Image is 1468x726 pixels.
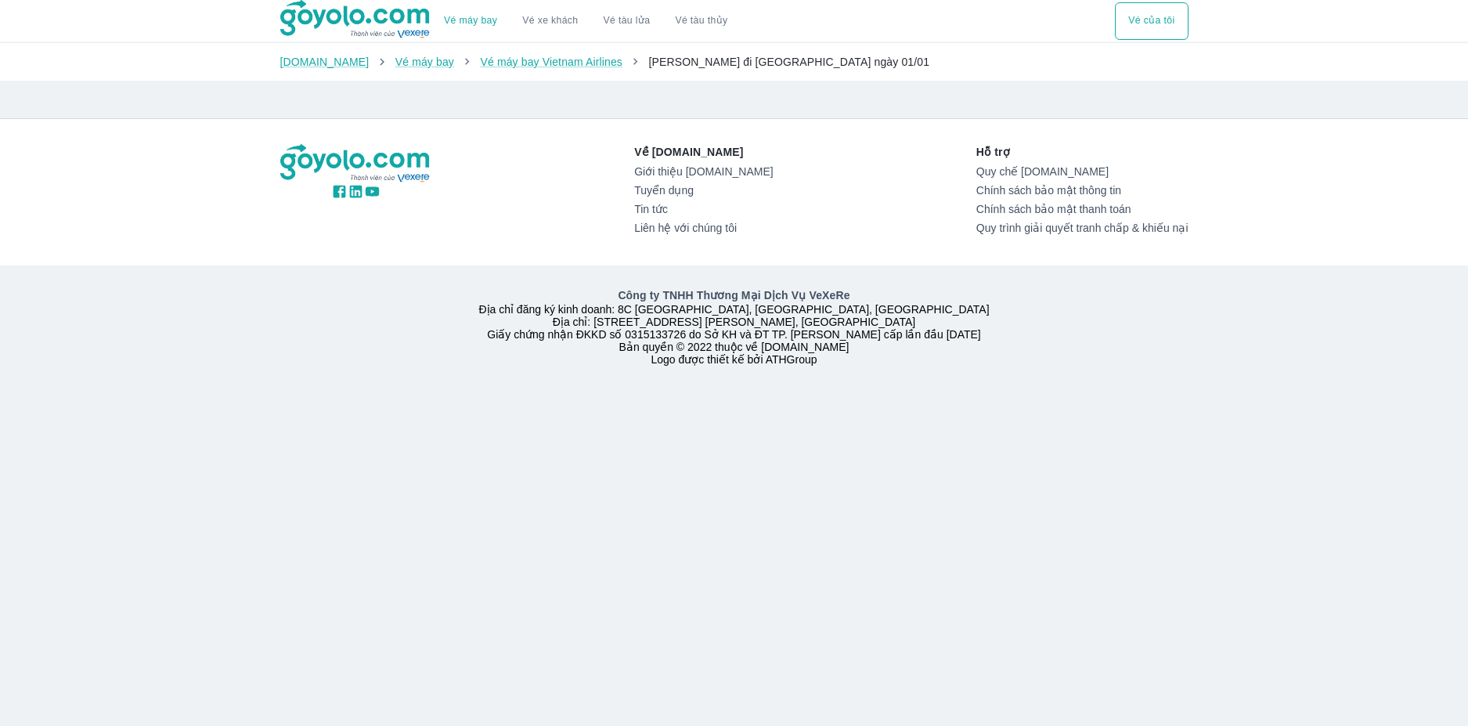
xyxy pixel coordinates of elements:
p: Công ty TNHH Thương Mại Dịch Vụ VeXeRe [283,287,1185,303]
div: choose transportation mode [431,2,740,40]
a: Quy chế [DOMAIN_NAME] [976,165,1188,178]
button: Vé tàu thủy [662,2,740,40]
a: Liên hệ với chúng tôi [634,222,773,234]
a: Tuyển dụng [634,184,773,197]
a: Vé tàu lửa [591,2,663,40]
a: Vé máy bay [444,15,497,27]
img: logo [280,144,432,183]
nav: breadcrumb [280,54,1188,70]
a: Quy trình giải quyết tranh chấp & khiếu nại [976,222,1188,234]
a: Chính sách bảo mật thanh toán [976,203,1188,215]
p: Về [DOMAIN_NAME] [634,144,773,160]
a: Vé xe khách [522,15,578,27]
div: choose transportation mode [1115,2,1188,40]
a: Vé máy bay Vietnam Airlines [480,56,622,68]
a: Vé máy bay [395,56,454,68]
span: [PERSON_NAME] đi [GEOGRAPHIC_DATA] ngày 01/01 [648,56,929,68]
button: Vé của tôi [1115,2,1188,40]
a: [DOMAIN_NAME] [280,56,370,68]
a: Giới thiệu [DOMAIN_NAME] [634,165,773,178]
p: Hỗ trợ [976,144,1188,160]
a: Chính sách bảo mật thông tin [976,184,1188,197]
div: Địa chỉ đăng ký kinh doanh: 8C [GEOGRAPHIC_DATA], [GEOGRAPHIC_DATA], [GEOGRAPHIC_DATA] Địa chỉ: [... [271,287,1198,366]
a: Tin tức [634,203,773,215]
